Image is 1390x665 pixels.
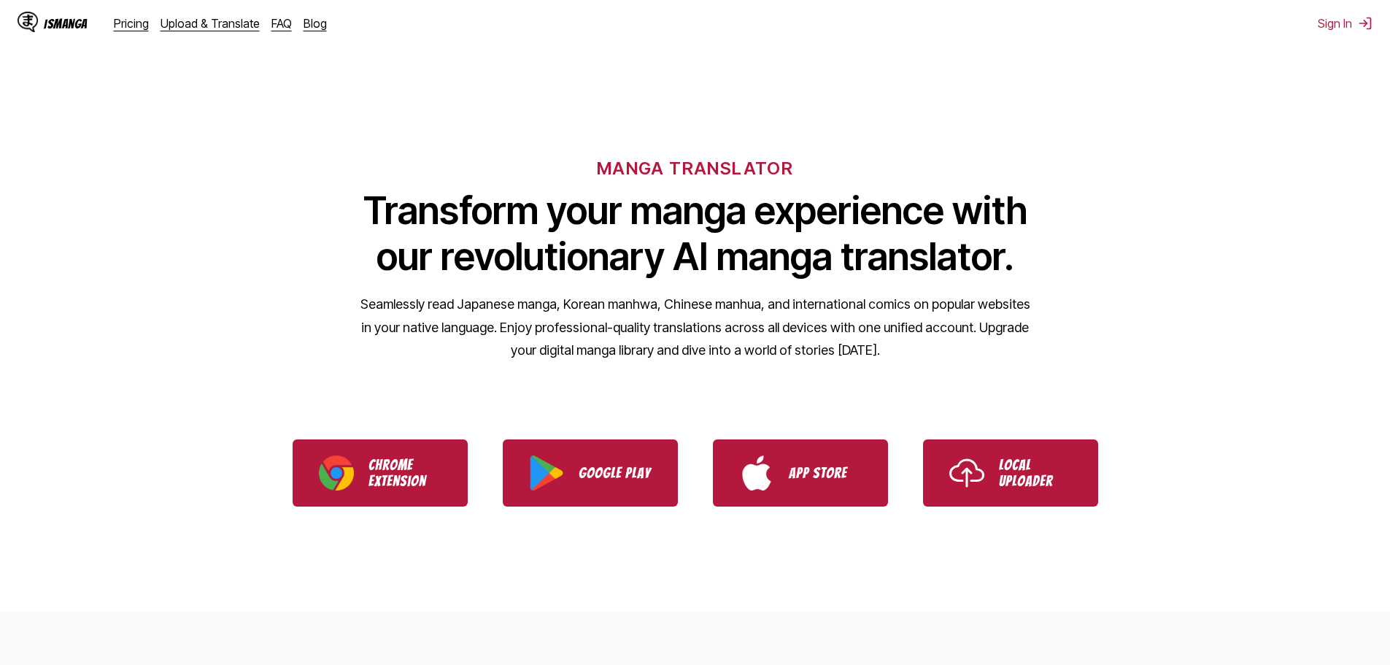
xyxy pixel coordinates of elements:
button: Sign In [1318,16,1372,31]
a: IsManga LogoIsManga [18,12,114,35]
p: Local Uploader [999,457,1072,489]
a: Pricing [114,16,149,31]
p: Seamlessly read Japanese manga, Korean manhwa, Chinese manhua, and international comics on popula... [360,293,1031,362]
p: App Store [789,465,862,481]
h1: Transform your manga experience with our revolutionary AI manga translator. [360,188,1031,280]
a: Blog [304,16,327,31]
p: Chrome Extension [368,457,441,489]
h6: MANGA TRANSLATOR [597,158,793,179]
a: Download IsManga Chrome Extension [293,439,468,507]
a: Download IsManga from App Store [713,439,888,507]
p: Google Play [579,465,652,481]
img: Upload icon [949,455,984,491]
img: Chrome logo [319,455,354,491]
img: Sign out [1358,16,1372,31]
a: Upload & Translate [161,16,260,31]
img: IsManga Logo [18,12,38,32]
a: FAQ [271,16,292,31]
div: IsManga [44,17,88,31]
img: Google Play logo [529,455,564,491]
a: Use IsManga Local Uploader [923,439,1098,507]
a: Download IsManga from Google Play [503,439,678,507]
img: App Store logo [739,455,774,491]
